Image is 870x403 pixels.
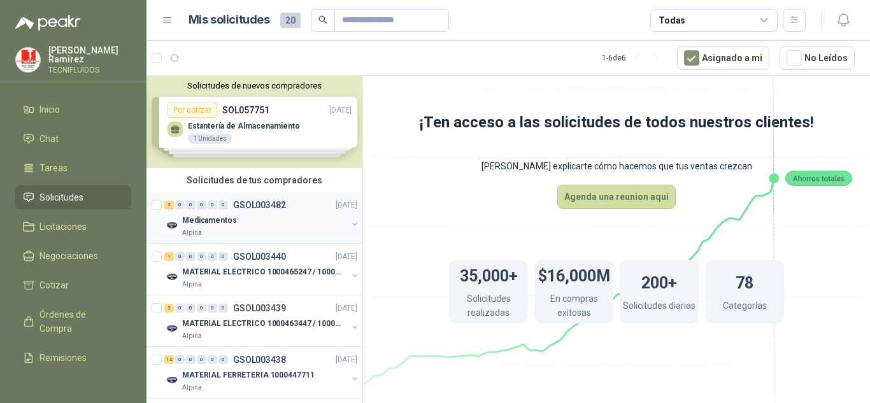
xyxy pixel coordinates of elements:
a: Órdenes de Compra [15,302,131,341]
a: Tareas [15,156,131,180]
img: Company Logo [164,218,180,233]
div: 0 [208,304,217,313]
p: Medicamentos [182,215,237,227]
h1: 35,000+ [460,260,518,288]
div: 0 [208,252,217,261]
p: MATERIAL ELECTRICO 1000465247 / 1000466995 [182,266,341,278]
span: Tareas [39,161,68,175]
img: Company Logo [16,48,40,72]
img: Logo peakr [15,15,80,31]
div: 2 [164,304,174,313]
span: Inicio [39,103,60,117]
span: Remisiones [39,351,87,365]
div: 0 [186,252,196,261]
button: Agenda una reunion aquí [557,185,676,209]
p: GSOL003439 [233,304,286,313]
a: 1 0 0 0 0 0 GSOL003440[DATE] Company LogoMATERIAL ELECTRICO 1000465247 / 1000466995Alpina [164,249,360,290]
h1: $16,000M [538,260,610,288]
div: 0 [175,201,185,209]
button: Solicitudes de nuevos compradores [152,81,357,90]
p: [DATE] [336,302,357,315]
img: Company Logo [164,321,180,336]
a: Licitaciones [15,215,131,239]
h1: 200+ [641,267,677,295]
p: Alpina [182,228,202,238]
div: 0 [218,252,228,261]
a: 2 0 0 0 0 0 GSOL003439[DATE] Company LogoMATERIAL ELECTRICO 1000463447 / 1000465800Alpina [164,300,360,341]
a: Negociaciones [15,244,131,268]
span: Órdenes de Compra [39,308,119,336]
span: Solicitudes [39,190,83,204]
p: Alpina [182,279,202,290]
p: TECNIFLUIDOS [48,66,131,74]
div: Solicitudes de nuevos compradoresPor cotizarSOL057751[DATE] Estantería de Almacenamiento1 Unidade... [146,76,362,168]
p: MATERIAL FERRETERIA 1000447711 [182,369,314,381]
div: 0 [197,304,206,313]
a: Solicitudes [15,185,131,209]
p: En compras exitosas [534,292,613,323]
div: 0 [218,304,228,313]
a: 2 0 0 0 0 0 GSOL003482[DATE] Company LogoMedicamentosAlpina [164,197,360,238]
div: 0 [208,201,217,209]
span: Chat [39,132,59,146]
p: [DATE] [336,251,357,263]
p: Alpina [182,383,202,393]
button: No Leídos [780,46,855,70]
p: GSOL003438 [233,355,286,364]
p: MATERIAL ELECTRICO 1000463447 / 1000465800 [182,318,341,330]
div: 0 [197,252,206,261]
img: Company Logo [164,372,180,388]
div: 0 [175,304,185,313]
div: 1 [164,252,174,261]
div: 12 [164,355,174,364]
span: 20 [280,13,301,28]
span: Licitaciones [39,220,87,234]
div: 0 [186,304,196,313]
div: 0 [218,201,228,209]
p: Solicitudes realizadas [449,292,528,323]
a: Chat [15,127,131,151]
p: GSOL003482 [233,201,286,209]
button: Asignado a mi [677,46,769,70]
div: 0 [175,252,185,261]
div: 0 [186,201,196,209]
a: Inicio [15,97,131,122]
div: Solicitudes de tus compradores [146,168,362,192]
p: [PERSON_NAME] Ramirez [48,46,131,64]
span: Cotizar [39,278,69,292]
h1: 78 [736,267,753,295]
div: 2 [164,201,174,209]
p: [DATE] [336,199,357,211]
div: Todas [659,13,685,27]
a: Remisiones [15,346,131,370]
p: Categorías [723,299,767,316]
img: Company Logo [164,269,180,285]
div: 0 [197,355,206,364]
p: [DATE] [336,354,357,366]
p: GSOL003440 [233,252,286,261]
div: 1 - 6 de 6 [602,48,667,68]
p: Solicitudes diarias [623,299,695,316]
div: 0 [218,355,228,364]
div: 0 [186,355,196,364]
span: search [318,15,327,24]
div: 0 [208,355,217,364]
div: 0 [197,201,206,209]
a: Cotizar [15,273,131,297]
div: 0 [175,355,185,364]
p: Alpina [182,331,202,341]
h1: Mis solicitudes [189,11,270,29]
span: Negociaciones [39,249,98,263]
a: 12 0 0 0 0 0 GSOL003438[DATE] Company LogoMATERIAL FERRETERIA 1000447711Alpina [164,352,360,393]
